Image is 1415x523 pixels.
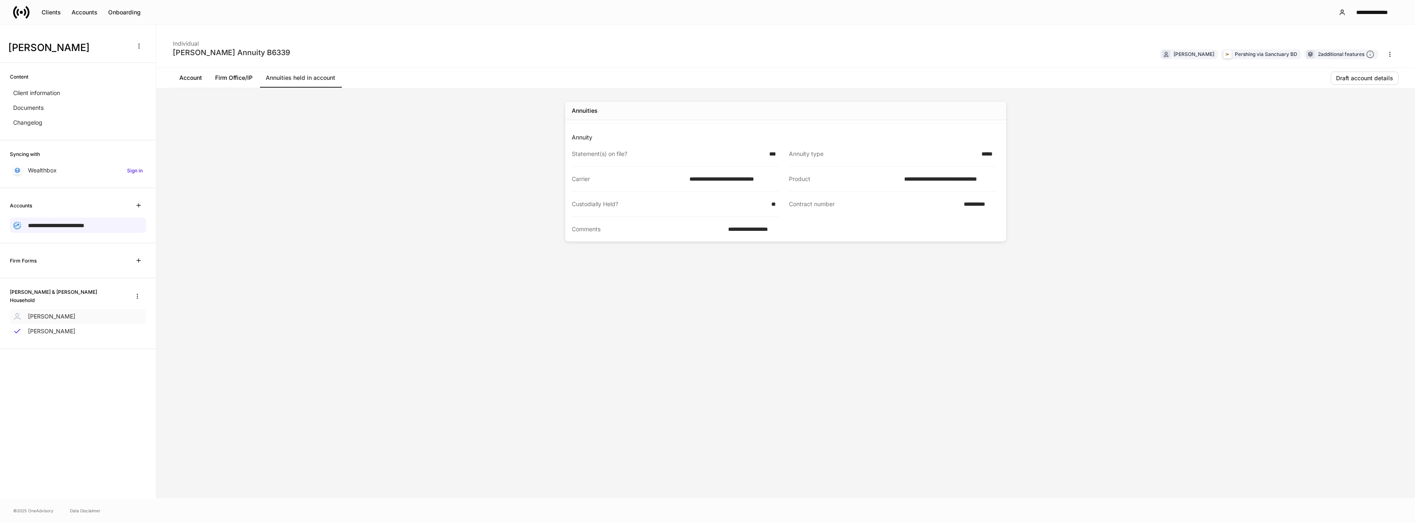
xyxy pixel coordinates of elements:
[173,35,290,48] div: Individual
[10,115,146,130] a: Changelog
[10,309,146,324] a: [PERSON_NAME]
[13,119,42,127] p: Changelog
[209,68,259,88] a: Firm Office/IP
[1331,72,1399,85] button: Draft account details
[173,68,209,88] a: Account
[789,200,959,209] div: Contract number
[127,167,143,174] h6: Sign in
[10,73,28,81] h6: Content
[1235,50,1297,58] div: Pershing via Sanctuary BD
[28,166,57,174] p: Wealthbox
[10,257,37,265] h6: Firm Forms
[13,507,53,514] span: © 2025 OneAdvisory
[70,507,100,514] a: Data Disclaimer
[10,163,146,178] a: WealthboxSign in
[36,6,66,19] button: Clients
[72,9,97,15] div: Accounts
[1336,75,1393,81] div: Draft account details
[1174,50,1214,58] div: [PERSON_NAME]
[13,104,44,112] p: Documents
[173,48,290,58] div: [PERSON_NAME] Annuity B6339
[8,41,127,54] h3: [PERSON_NAME]
[789,150,977,158] div: Annuity type
[572,175,684,183] div: Carrier
[10,202,32,209] h6: Accounts
[572,225,723,233] div: Comments
[572,107,598,115] div: Annuities
[28,327,75,335] p: [PERSON_NAME]
[572,133,1003,142] p: Annuity
[10,86,146,100] a: Client information
[789,175,899,183] div: Product
[10,100,146,115] a: Documents
[66,6,103,19] button: Accounts
[259,68,342,88] a: Annuities held in account
[13,89,60,97] p: Client information
[103,6,146,19] button: Onboarding
[10,324,146,339] a: [PERSON_NAME]
[10,150,40,158] h6: Syncing with
[1318,50,1374,59] div: 2 additional features
[572,200,766,208] div: Custodially Held?
[108,9,141,15] div: Onboarding
[42,9,61,15] div: Clients
[28,312,75,321] p: [PERSON_NAME]
[572,150,764,158] div: Statement(s) on file?
[10,288,122,304] h6: [PERSON_NAME] & [PERSON_NAME] Household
